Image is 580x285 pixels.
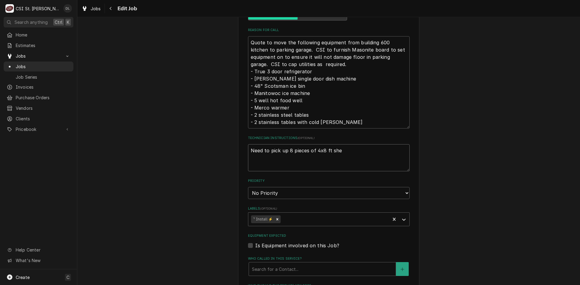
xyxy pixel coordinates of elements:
div: Equipment Expected [248,233,410,249]
span: Jobs [16,63,70,70]
div: Who called in this service? [248,256,410,276]
span: Clients [16,116,70,122]
span: What's New [16,257,70,264]
div: CSI St. [PERSON_NAME] [16,5,60,12]
a: Go to What's New [4,255,73,265]
a: Go to Jobs [4,51,73,61]
div: Labels [248,206,410,226]
span: ( optional ) [260,207,277,210]
button: Navigate back [106,4,116,13]
span: K [67,19,69,25]
textarea: Quote to move the following equipment from building 600 kitchen to parking garage. CSI to furnish... [248,36,410,128]
a: Jobs [4,62,73,71]
div: Reason For Call [248,28,410,128]
div: Technician Instructions [248,136,410,171]
a: Clients [4,114,73,124]
div: CSI St. Louis's Avatar [5,4,14,13]
label: Who called in this service? [248,256,410,261]
span: Vendors [16,105,70,111]
div: ¹ Install ⚡️ [251,215,274,223]
span: Pricebook [16,126,61,132]
span: ( optional ) [298,136,314,140]
span: Search anything [14,19,48,25]
label: Equipment Expected [248,233,410,238]
span: Jobs [16,53,61,59]
div: Priority [248,179,410,199]
span: Estimates [16,42,70,49]
span: Purchase Orders [16,94,70,101]
a: Purchase Orders [4,93,73,103]
span: Home [16,32,70,38]
a: Job Series [4,72,73,82]
span: Create [16,275,30,280]
button: Search anythingCtrlK [4,17,73,27]
span: Help Center [16,247,70,253]
span: Edit Job [116,5,137,13]
span: Jobs [91,5,101,12]
a: Go to Pricebook [4,124,73,134]
div: Remove ¹ Install ⚡️ [274,215,281,223]
div: C [5,4,14,13]
span: Job Series [16,74,70,80]
div: David Lindsey's Avatar [63,4,72,13]
label: Reason For Call [248,28,410,33]
svg: Create New Contact [401,267,404,271]
a: Vendors [4,103,73,113]
span: Invoices [16,84,70,90]
a: Go to Help Center [4,245,73,255]
label: Technician Instructions [248,136,410,141]
button: Create New Contact [396,262,409,276]
label: Labels [248,206,410,211]
a: Invoices [4,82,73,92]
span: C [66,274,69,280]
label: Priority [248,179,410,183]
a: Estimates [4,40,73,50]
a: Home [4,30,73,40]
div: DL [63,4,72,13]
span: Ctrl [55,19,63,25]
a: Jobs [79,4,103,14]
textarea: Need to pick up 8 pieces of 4x8 ft she [248,144,410,171]
label: Is Equipment involved on this Job? [255,242,339,249]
